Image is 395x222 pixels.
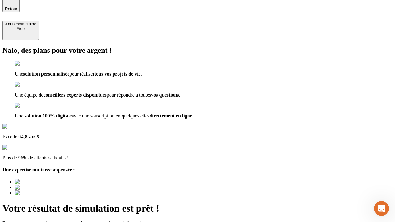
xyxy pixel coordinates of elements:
[69,71,94,76] span: pour réaliser
[149,113,193,118] span: directement en ligne.
[2,155,393,161] p: Plus de 96% de clients satisfaits !
[151,92,180,97] span: vos questions.
[2,134,21,139] span: Excellent
[2,203,393,214] h1: Votre résultat de simulation est prêt !
[15,113,72,118] span: Une solution 100% digitale
[2,124,38,129] img: Google Review
[15,71,23,76] span: Une
[23,71,70,76] span: solution personnalisée
[2,21,39,40] button: J’ai besoin d'aideAide
[15,185,72,190] img: Best savings advice award
[43,92,106,97] span: conseillers experts disponibles
[5,6,17,11] span: Retour
[15,82,41,87] img: checkmark
[15,179,72,185] img: Best savings advice award
[15,103,41,108] img: checkmark
[374,201,389,216] iframe: Intercom live chat
[2,145,33,150] img: reviews stars
[5,22,36,26] div: J’ai besoin d'aide
[5,26,36,31] div: Aide
[15,92,43,97] span: Une équipe de
[94,71,142,76] span: tous vos projets de vie.
[15,61,41,66] img: checkmark
[21,134,39,139] span: 4,8 sur 5
[15,190,72,196] img: Best savings advice award
[2,167,393,173] h4: Une expertise multi récompensée :
[2,46,393,55] h2: Nalo, des plans pour votre argent !
[107,92,151,97] span: pour répondre à toutes
[72,113,149,118] span: avec une souscription en quelques clics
